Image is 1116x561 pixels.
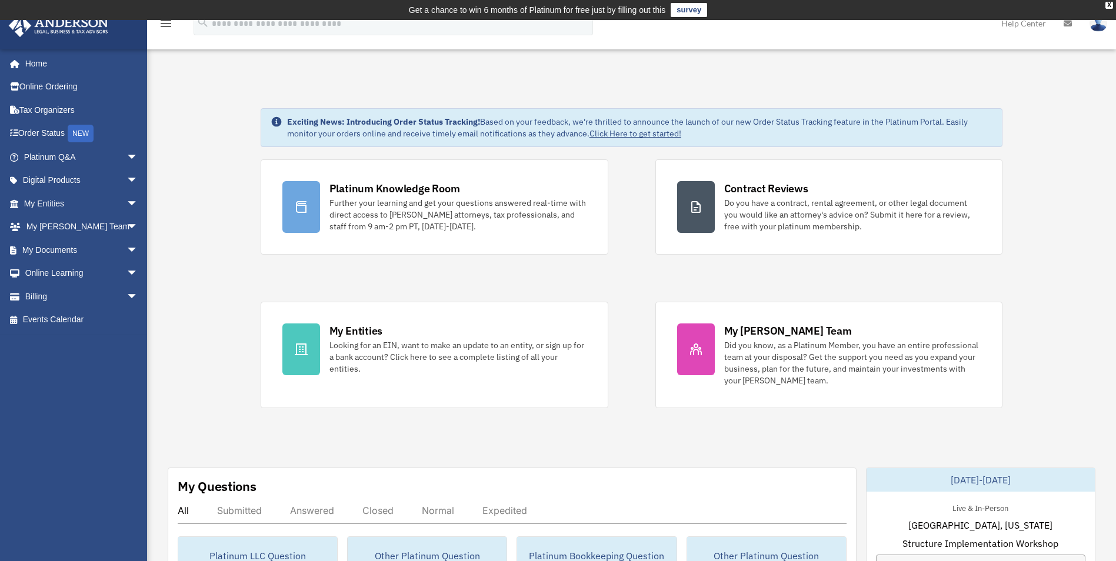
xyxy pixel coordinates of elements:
[1090,15,1107,32] img: User Pic
[902,536,1058,550] span: Structure Implementation Workshop
[178,477,256,495] div: My Questions
[589,128,681,139] a: Click Here to get started!
[329,197,587,232] div: Further your learning and get your questions answered real-time with direct access to [PERSON_NAM...
[8,215,156,239] a: My [PERSON_NAME] Teamarrow_drop_down
[655,302,1003,408] a: My [PERSON_NAME] Team Did you know, as a Platinum Member, you have an entire professional team at...
[159,16,173,31] i: menu
[724,323,852,338] div: My [PERSON_NAME] Team
[8,122,156,146] a: Order StatusNEW
[126,262,150,286] span: arrow_drop_down
[68,125,94,142] div: NEW
[8,145,156,169] a: Platinum Q&Aarrow_drop_down
[329,323,382,338] div: My Entities
[1105,2,1113,9] div: close
[8,285,156,308] a: Billingarrow_drop_down
[126,145,150,169] span: arrow_drop_down
[261,302,608,408] a: My Entities Looking for an EIN, want to make an update to an entity, or sign up for a bank accoun...
[409,3,666,17] div: Get a chance to win 6 months of Platinum for free just by filling out this
[196,16,209,29] i: search
[126,285,150,309] span: arrow_drop_down
[126,169,150,193] span: arrow_drop_down
[8,192,156,215] a: My Entitiesarrow_drop_down
[159,21,173,31] a: menu
[329,181,460,196] div: Platinum Knowledge Room
[8,169,156,192] a: Digital Productsarrow_drop_down
[5,14,112,37] img: Anderson Advisors Platinum Portal
[126,192,150,216] span: arrow_drop_down
[287,116,480,127] strong: Exciting News: Introducing Order Status Tracking!
[8,262,156,285] a: Online Learningarrow_drop_down
[261,159,608,255] a: Platinum Knowledge Room Further your learning and get your questions answered real-time with dire...
[724,181,808,196] div: Contract Reviews
[943,501,1018,513] div: Live & In-Person
[126,215,150,239] span: arrow_drop_down
[8,308,156,332] a: Events Calendar
[724,197,981,232] div: Do you have a contract, rental agreement, or other legal document you would like an attorney's ad...
[867,468,1095,492] div: [DATE]-[DATE]
[217,505,262,516] div: Submitted
[8,75,156,99] a: Online Ordering
[8,238,156,262] a: My Documentsarrow_drop_down
[655,159,1003,255] a: Contract Reviews Do you have a contract, rental agreement, or other legal document you would like...
[422,505,454,516] div: Normal
[178,505,189,516] div: All
[724,339,981,386] div: Did you know, as a Platinum Member, you have an entire professional team at your disposal? Get th...
[8,98,156,122] a: Tax Organizers
[362,505,394,516] div: Closed
[671,3,707,17] a: survey
[126,238,150,262] span: arrow_drop_down
[8,52,150,75] a: Home
[329,339,587,375] div: Looking for an EIN, want to make an update to an entity, or sign up for a bank account? Click her...
[908,518,1052,532] span: [GEOGRAPHIC_DATA], [US_STATE]
[287,116,993,139] div: Based on your feedback, we're thrilled to announce the launch of our new Order Status Tracking fe...
[290,505,334,516] div: Answered
[482,505,527,516] div: Expedited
